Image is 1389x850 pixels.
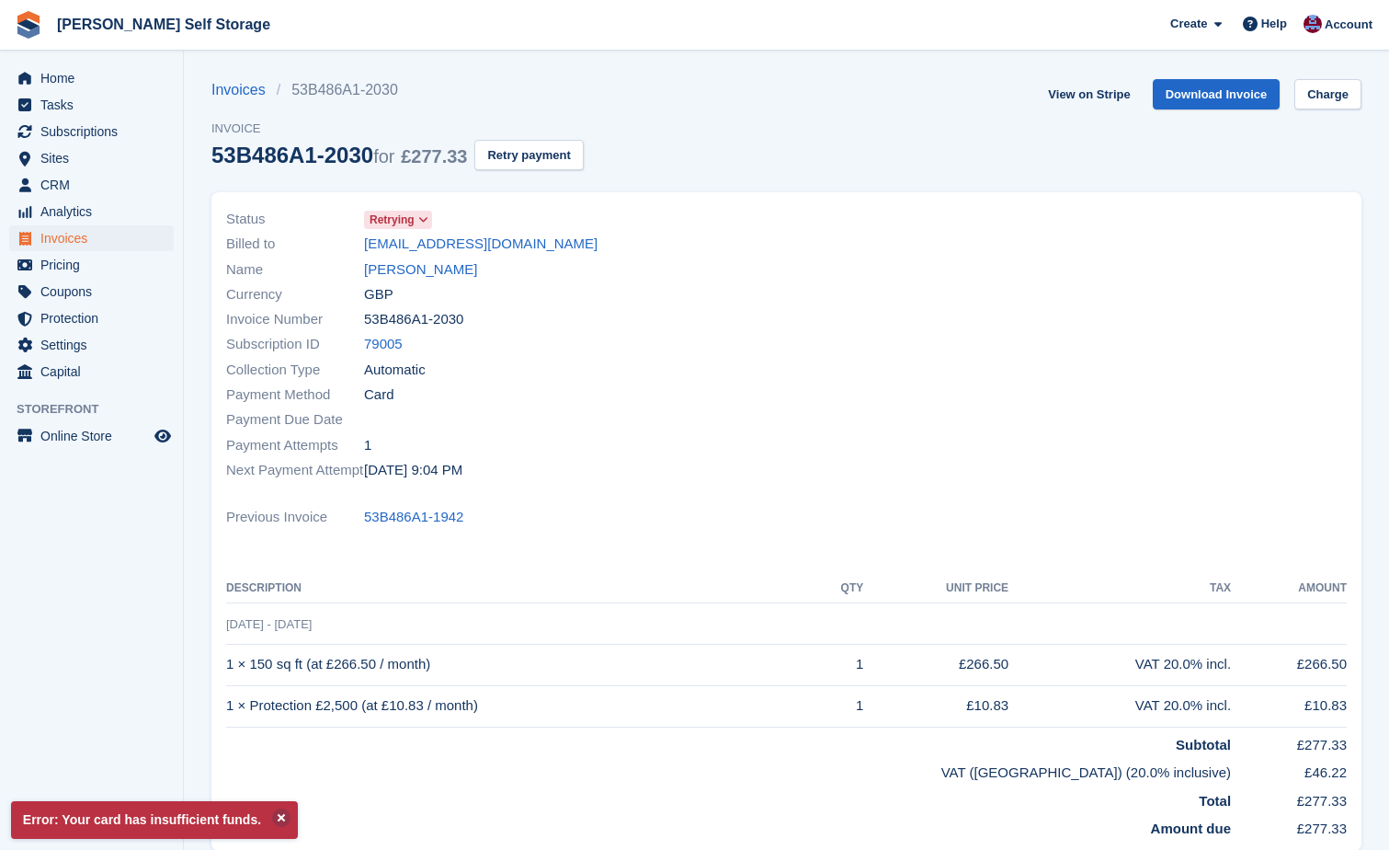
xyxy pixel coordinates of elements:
a: [EMAIL_ADDRESS][DOMAIN_NAME] [364,234,598,255]
button: Retry payment [474,140,583,170]
td: £266.50 [863,644,1008,685]
a: 53B486A1-1942 [364,507,463,528]
span: Invoices [40,225,151,251]
span: [DATE] - [DATE] [226,617,312,631]
a: Charge [1294,79,1361,109]
span: Home [40,65,151,91]
span: Invoice Number [226,309,364,330]
span: Coupons [40,279,151,304]
td: £10.83 [1231,685,1347,727]
span: Online Store [40,423,151,449]
td: £277.33 [1231,727,1347,755]
span: Card [364,385,394,406]
a: menu [9,305,174,331]
td: 1 [811,644,863,685]
span: £277.33 [401,146,467,167]
span: Subscription ID [226,334,364,355]
th: Amount [1231,574,1347,603]
a: View on Stripe [1041,79,1137,109]
a: menu [9,199,174,224]
td: VAT ([GEOGRAPHIC_DATA]) (20.0% inclusive) [226,755,1231,784]
span: Help [1261,15,1287,33]
span: Billed to [226,234,364,255]
td: 1 × 150 sq ft (at £266.50 / month) [226,644,811,685]
img: stora-icon-8386f47178a22dfd0bd8f6a31ec36ba5ce8667c1dd55bd0f319d3a0aa187defe.svg [15,11,42,39]
strong: Total [1199,793,1231,809]
span: Pricing [40,252,151,278]
strong: Subtotal [1176,737,1231,752]
span: Subscriptions [40,119,151,144]
div: VAT 20.0% incl. [1008,654,1231,675]
span: GBP [364,284,393,305]
td: £277.33 [1231,784,1347,812]
a: menu [9,65,174,91]
a: Invoices [211,79,277,101]
span: Create [1170,15,1207,33]
td: 1 × Protection £2,500 (at £10.83 / month) [226,685,811,727]
a: menu [9,332,174,358]
span: CRM [40,172,151,198]
td: £10.83 [863,685,1008,727]
a: [PERSON_NAME] Self Storage [50,9,278,40]
span: Settings [40,332,151,358]
div: VAT 20.0% incl. [1008,695,1231,717]
span: Payment Method [226,385,364,406]
strong: Amount due [1151,821,1232,836]
span: Invoice [211,120,584,138]
span: Sites [40,145,151,171]
span: Protection [40,305,151,331]
a: menu [9,92,174,118]
span: 1 [364,435,371,456]
a: menu [9,225,174,251]
td: £46.22 [1231,755,1347,784]
a: [PERSON_NAME] [364,259,477,281]
span: Automatic [364,360,426,381]
span: Next Payment Attempt [226,460,364,481]
a: menu [9,119,174,144]
a: menu [9,359,174,385]
nav: breadcrumbs [211,79,584,101]
a: menu [9,172,174,198]
a: menu [9,252,174,278]
span: Analytics [40,199,151,224]
p: Error: Your card has insufficient funds. [11,801,298,839]
th: Tax [1008,574,1231,603]
img: Tracy Bailey [1304,15,1322,33]
a: menu [9,279,174,304]
td: 1 [811,685,863,727]
th: Description [226,574,811,603]
span: Tasks [40,92,151,118]
span: Payment Due Date [226,409,364,431]
a: menu [9,423,174,449]
span: 53B486A1-2030 [364,309,463,330]
a: 79005 [364,334,403,355]
a: Download Invoice [1153,79,1281,109]
span: Retrying [370,212,415,228]
div: 53B486A1-2030 [211,143,467,167]
span: Storefront [17,400,183,419]
span: Collection Type [226,360,364,381]
span: Name [226,259,364,281]
span: Payment Attempts [226,435,364,456]
span: Status [226,209,364,230]
span: Account [1325,16,1372,34]
span: for [373,146,394,167]
a: menu [9,145,174,171]
span: Currency [226,284,364,305]
a: Preview store [152,425,174,447]
span: Previous Invoice [226,507,364,528]
a: Retrying [364,209,432,230]
th: QTY [811,574,863,603]
th: Unit Price [863,574,1008,603]
td: £266.50 [1231,644,1347,685]
time: 2025-08-20 20:04:54 UTC [364,460,462,481]
td: £277.33 [1231,811,1347,840]
span: Capital [40,359,151,385]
